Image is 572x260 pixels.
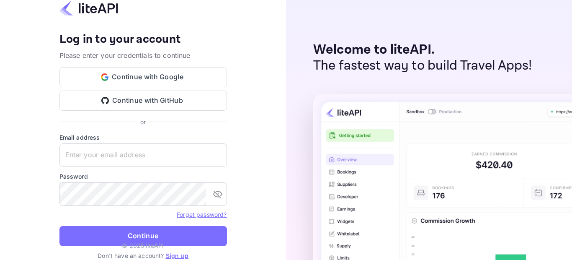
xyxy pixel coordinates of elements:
input: Enter your email address [59,143,227,167]
label: Password [59,172,227,181]
p: Welcome to liteAPI. [313,42,532,58]
button: Continue with GitHub [59,91,227,111]
a: Sign up [166,252,188,259]
p: Please enter your credentials to continue [59,50,227,60]
label: Email address [59,133,227,142]
a: Forget password? [177,210,227,218]
a: Forget password? [177,211,227,218]
p: or [140,117,146,126]
button: Continue with Google [59,67,227,87]
p: Don't have an account? [59,251,227,260]
h4: Log in to your account [59,32,227,47]
button: Continue [59,226,227,246]
p: © 2025 liteAPI [122,241,164,250]
button: toggle password visibility [209,186,226,203]
p: The fastest way to build Travel Apps! [313,58,532,74]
